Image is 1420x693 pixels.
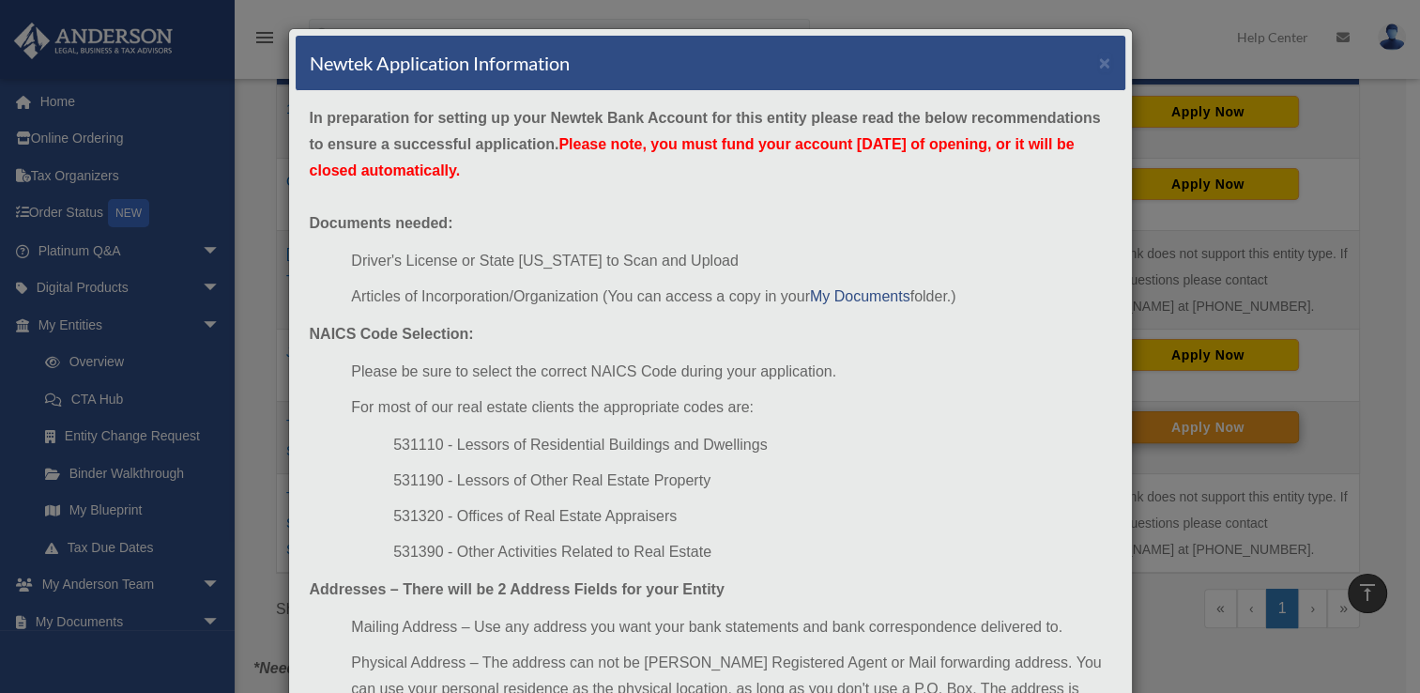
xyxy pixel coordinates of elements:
[310,581,725,597] strong: Addresses – There will be 2 Address Fields for your Entity
[393,468,1110,494] li: 531190 - Lessors of Other Real Estate Property
[393,432,1110,458] li: 531110 - Lessors of Residential Buildings and Dwellings
[351,394,1110,421] li: For most of our real estate clients the appropriate codes are:
[310,50,570,76] h4: Newtek Application Information
[351,614,1110,640] li: Mailing Address – Use any address you want your bank statements and bank correspondence delivered...
[393,539,1110,565] li: 531390 - Other Activities Related to Real Estate
[310,136,1075,178] span: Please note, you must fund your account [DATE] of opening, or it will be closed automatically.
[393,503,1110,530] li: 531320 - Offices of Real Estate Appraisers
[1099,53,1111,72] button: ×
[351,248,1110,274] li: Driver's License or State [US_STATE] to Scan and Upload
[351,284,1110,310] li: Articles of Incorporation/Organization (You can access a copy in your folder.)
[310,110,1101,178] strong: In preparation for setting up your Newtek Bank Account for this entity please read the below reco...
[310,326,474,342] strong: NAICS Code Selection:
[810,288,910,304] a: My Documents
[310,215,453,231] strong: Documents needed:
[351,359,1110,385] li: Please be sure to select the correct NAICS Code during your application.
